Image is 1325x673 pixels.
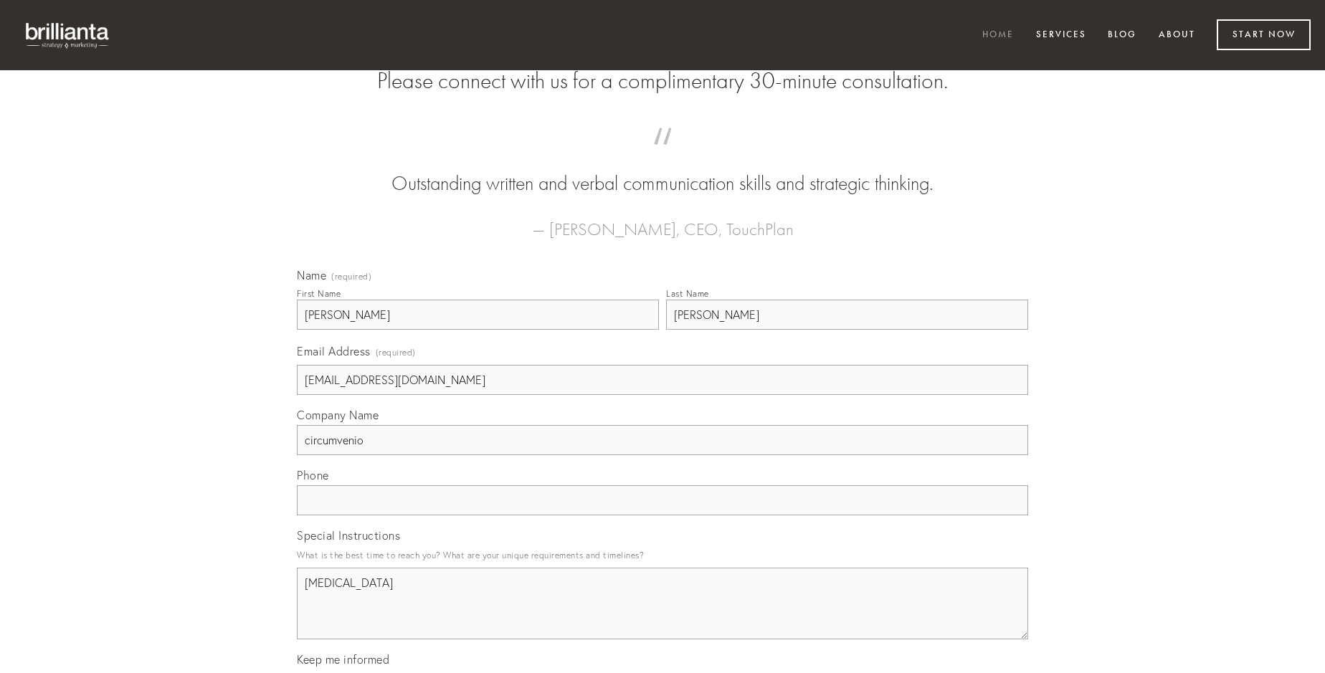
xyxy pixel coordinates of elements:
[297,652,389,667] span: Keep me informed
[320,142,1005,170] span: “
[297,288,341,299] div: First Name
[376,343,416,362] span: (required)
[666,288,709,299] div: Last Name
[297,568,1028,639] textarea: [MEDICAL_DATA]
[297,528,400,543] span: Special Instructions
[320,142,1005,198] blockquote: Outstanding written and verbal communication skills and strategic thinking.
[297,268,326,282] span: Name
[1098,24,1146,47] a: Blog
[297,468,329,482] span: Phone
[297,408,379,422] span: Company Name
[1149,24,1205,47] a: About
[1217,19,1311,50] a: Start Now
[297,67,1028,95] h2: Please connect with us for a complimentary 30-minute consultation.
[1027,24,1096,47] a: Services
[297,344,371,358] span: Email Address
[331,272,371,281] span: (required)
[14,14,122,56] img: brillianta - research, strategy, marketing
[973,24,1023,47] a: Home
[297,545,1028,565] p: What is the best time to reach you? What are your unique requirements and timelines?
[320,198,1005,244] figcaption: — [PERSON_NAME], CEO, TouchPlan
